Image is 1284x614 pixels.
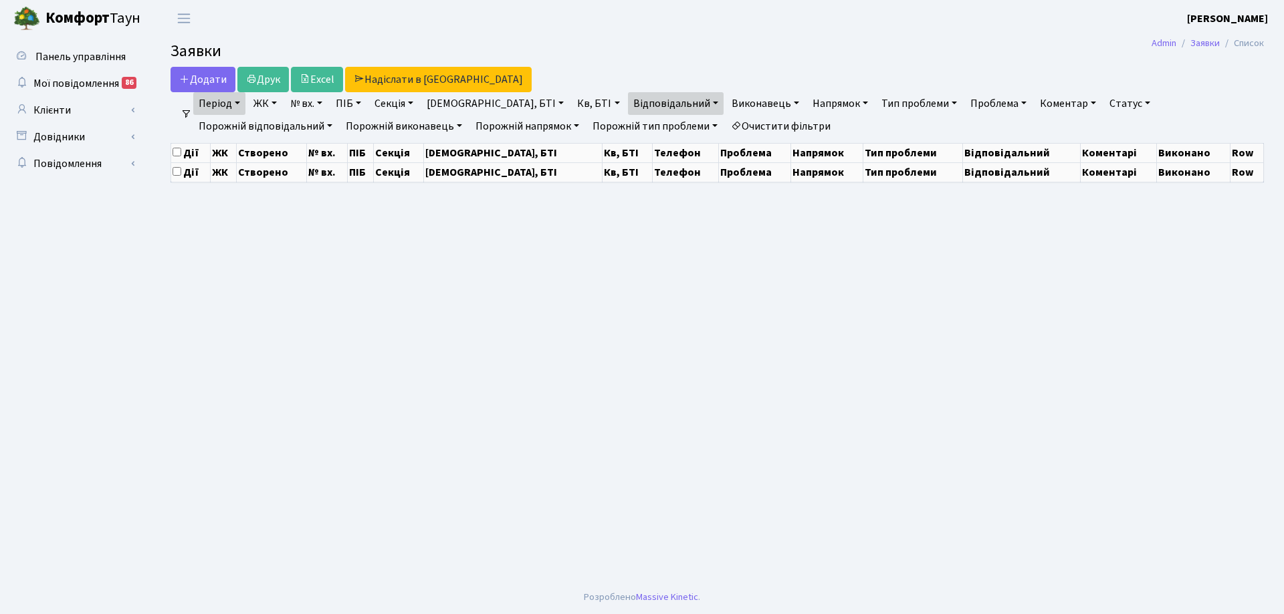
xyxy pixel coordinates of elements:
[602,143,652,162] th: Кв, БТІ
[193,115,338,138] a: Порожній відповідальний
[424,143,602,162] th: [DEMOGRAPHIC_DATA], БТІ
[602,162,652,182] th: Кв, БТІ
[236,162,307,182] th: Створено
[167,7,201,29] button: Переключити навігацію
[584,590,700,605] div: Розроблено .
[171,39,221,63] span: Заявки
[1080,162,1157,182] th: Коментарі
[7,124,140,150] a: Довідники
[1230,162,1263,182] th: Row
[421,92,569,115] a: [DEMOGRAPHIC_DATA], БТІ
[965,92,1032,115] a: Проблема
[171,162,211,182] th: Дії
[347,143,374,162] th: ПІБ
[307,143,348,162] th: № вх.
[307,162,348,182] th: № вх.
[791,143,863,162] th: Напрямок
[718,143,790,162] th: Проблема
[1157,162,1230,182] th: Виконано
[369,92,419,115] a: Секція
[7,43,140,70] a: Панель управління
[1220,36,1264,51] li: Список
[291,67,343,92] a: Excel
[470,115,584,138] a: Порожній напрямок
[718,162,790,182] th: Проблема
[237,67,289,92] a: Друк
[374,162,424,182] th: Секція
[963,162,1080,182] th: Відповідальний
[876,92,962,115] a: Тип проблеми
[1230,143,1263,162] th: Row
[726,115,836,138] a: Очистити фільтри
[636,590,698,604] a: Massive Kinetic
[1157,143,1230,162] th: Виконано
[1187,11,1268,26] b: [PERSON_NAME]
[285,92,328,115] a: № вх.
[1080,143,1157,162] th: Коментарі
[7,70,140,97] a: Мої повідомлення86
[726,92,805,115] a: Виконавець
[211,162,236,182] th: ЖК
[45,7,110,29] b: Комфорт
[863,162,963,182] th: Тип проблеми
[45,7,140,30] span: Таун
[211,143,236,162] th: ЖК
[1104,92,1156,115] a: Статус
[13,5,40,32] img: logo.png
[791,162,863,182] th: Напрямок
[248,92,282,115] a: ЖК
[171,143,211,162] th: Дії
[340,115,467,138] a: Порожній виконавець
[424,162,602,182] th: [DEMOGRAPHIC_DATA], БТІ
[236,143,307,162] th: Створено
[1187,11,1268,27] a: [PERSON_NAME]
[345,67,532,92] a: Надіслати в [GEOGRAPHIC_DATA]
[963,143,1080,162] th: Відповідальний
[7,150,140,177] a: Повідомлення
[863,143,963,162] th: Тип проблеми
[1190,36,1220,50] a: Заявки
[628,92,724,115] a: Відповідальний
[1152,36,1176,50] a: Admin
[7,97,140,124] a: Клієнти
[587,115,723,138] a: Порожній тип проблеми
[35,49,126,64] span: Панель управління
[653,162,719,182] th: Телефон
[653,143,719,162] th: Телефон
[347,162,374,182] th: ПІБ
[572,92,625,115] a: Кв, БТІ
[33,76,119,91] span: Мої повідомлення
[374,143,424,162] th: Секція
[807,92,873,115] a: Напрямок
[330,92,366,115] a: ПІБ
[179,72,227,87] span: Додати
[122,77,136,89] div: 86
[1132,29,1284,57] nav: breadcrumb
[1035,92,1101,115] a: Коментар
[171,67,235,92] a: Додати
[193,92,245,115] a: Період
